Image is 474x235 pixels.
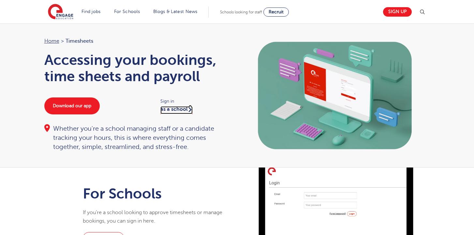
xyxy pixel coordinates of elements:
span: Recruit [269,9,284,14]
img: Engage Education [48,4,73,20]
a: Find jobs [81,9,101,14]
span: Sign in [160,97,230,105]
a: Recruit [263,7,289,17]
a: as a school [160,106,193,114]
nav: breadcrumb [44,37,231,45]
a: Sign up [383,7,412,17]
h1: Accessing your bookings, time sheets and payroll [44,52,231,84]
span: Schools looking for staff [220,10,262,14]
span: > [61,38,64,44]
a: Download our app [44,97,100,114]
a: Home [44,38,59,44]
a: Blogs & Latest News [153,9,198,14]
a: For Schools [114,9,140,14]
span: Timesheets [66,37,93,45]
p: If you’re a school looking to approve timesheets or manage bookings, you can sign in here. [83,208,229,226]
div: Whether you're a school managing staff or a candidate tracking your hours, this is where everythi... [44,124,231,152]
h1: For Schools [83,185,229,202]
